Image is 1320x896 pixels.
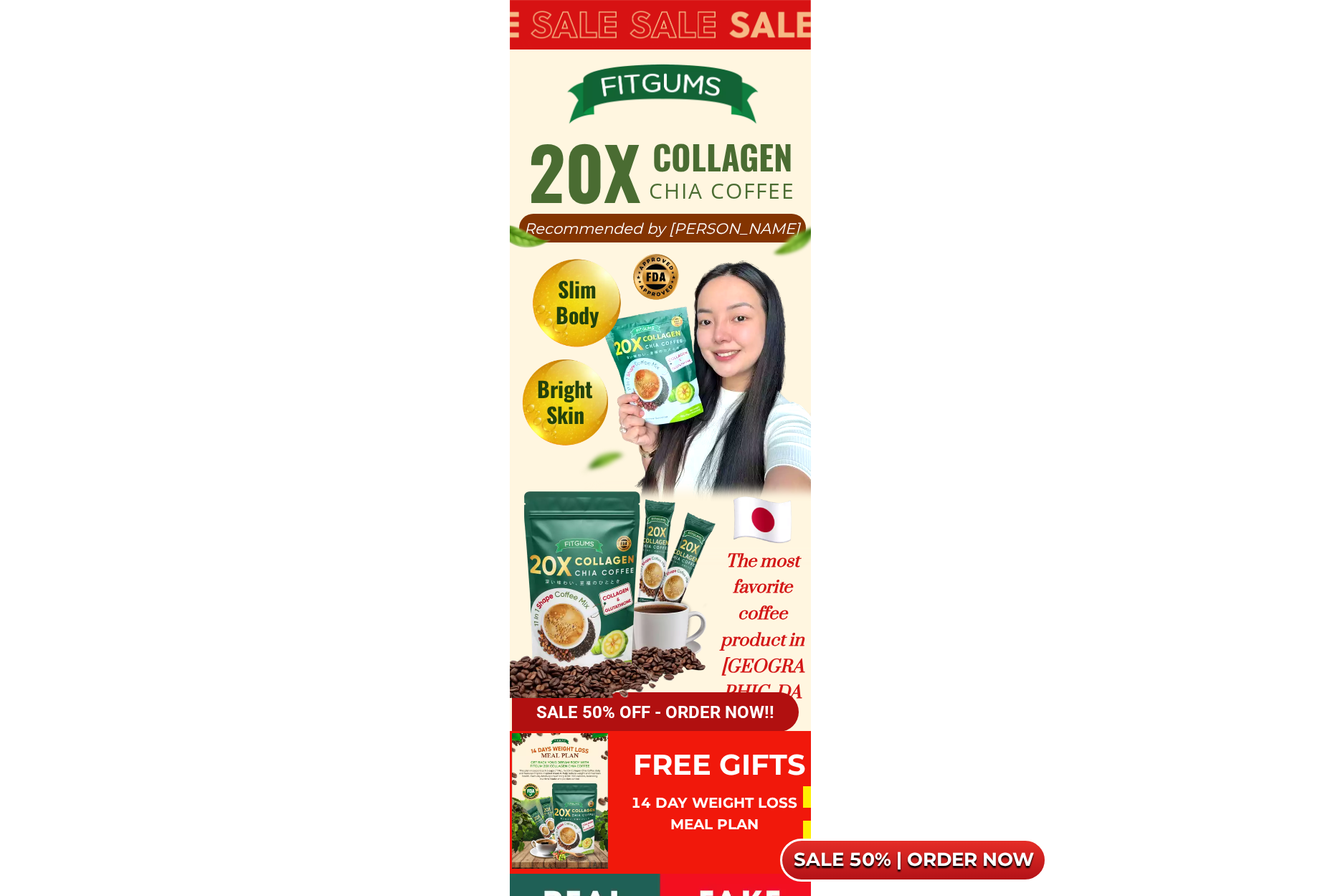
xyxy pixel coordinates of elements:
[780,848,1047,872] h6: SALE 50% | ORDER NOW
[720,549,805,734] h1: The most favorite coffee product in [GEOGRAPHIC_DATA]
[512,699,799,725] h3: SALE 50% OFF - ORDER NOW!!
[628,743,811,786] h3: FREE GIFTS
[630,792,799,835] h3: 14 day weight loss Meal plan
[647,140,797,174] h1: collagen
[647,180,797,202] h1: chia coffee
[527,135,642,207] h1: 20X
[519,221,806,236] h1: Recommended by [PERSON_NAME]
[529,376,601,428] h1: Bright Skin
[540,276,614,328] h1: Slim Body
